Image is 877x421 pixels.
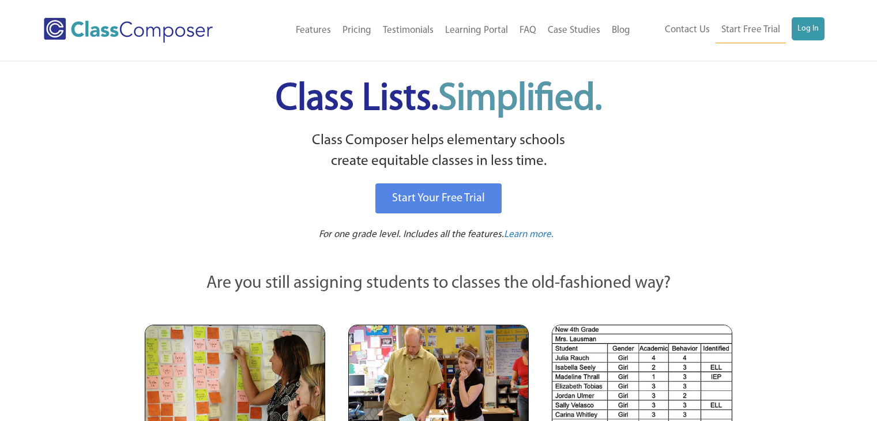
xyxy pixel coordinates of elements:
[375,183,502,213] a: Start Your Free Trial
[542,18,606,43] a: Case Studies
[290,18,337,43] a: Features
[504,230,554,239] span: Learn more.
[145,271,733,296] p: Are you still assigning students to classes the old-fashioned way?
[514,18,542,43] a: FAQ
[250,18,635,43] nav: Header Menu
[377,18,439,43] a: Testimonials
[337,18,377,43] a: Pricing
[439,18,514,43] a: Learning Portal
[636,17,825,43] nav: Header Menu
[606,18,636,43] a: Blog
[792,17,825,40] a: Log In
[438,81,602,118] span: Simplified.
[143,130,735,172] p: Class Composer helps elementary schools create equitable classes in less time.
[504,228,554,242] a: Learn more.
[276,81,602,118] span: Class Lists.
[319,230,504,239] span: For one grade level. Includes all the features.
[659,17,716,43] a: Contact Us
[44,18,213,43] img: Class Composer
[392,193,485,204] span: Start Your Free Trial
[716,17,786,43] a: Start Free Trial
